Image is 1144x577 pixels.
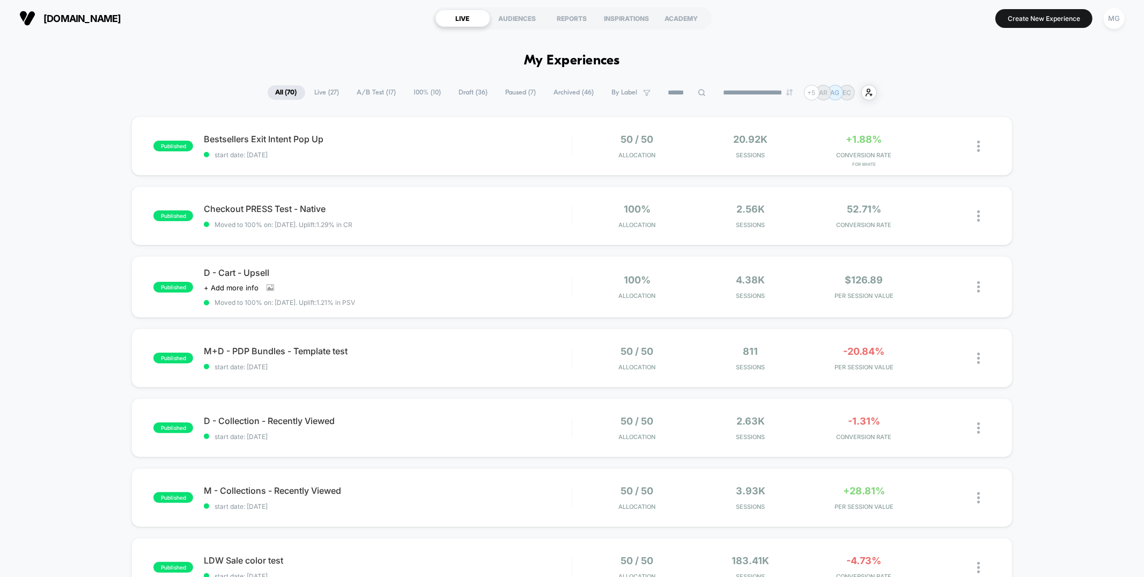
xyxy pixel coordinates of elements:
[619,363,656,371] span: Allocation
[621,555,654,566] span: 50 / 50
[204,485,571,496] span: M - Collections - Recently Viewed
[204,267,571,278] span: D - Cart - Upsell
[810,221,918,229] span: CONVERSION RATE
[995,9,1093,28] button: Create New Experience
[697,503,805,510] span: Sessions
[621,415,654,427] span: 50 / 50
[810,151,918,159] span: CONVERSION RATE
[619,433,656,441] span: Allocation
[846,134,882,145] span: +1.88%
[204,363,571,371] span: start date: [DATE]
[612,89,638,97] span: By Label
[153,282,193,293] span: published
[490,10,545,27] div: AUDIENCES
[451,85,496,100] span: Draft ( 36 )
[307,85,348,100] span: Live ( 27 )
[204,555,571,566] span: LDW Sale color test
[406,85,449,100] span: 100% ( 10 )
[736,415,765,427] span: 2.63k
[844,346,885,357] span: -20.84%
[810,433,918,441] span: CONVERSION RATE
[619,151,656,159] span: Allocation
[621,485,654,496] span: 50 / 50
[204,415,571,426] span: D - Collection - Recently Viewed
[845,274,883,286] span: $126.89
[697,151,805,159] span: Sessions
[847,555,882,566] span: -4.73%
[810,503,918,510] span: PER SESSION VALUE
[977,210,980,222] img: close
[734,134,768,145] span: 20.92k
[349,85,404,100] span: A/B Test ( 17 )
[743,346,758,357] span: 811
[810,292,918,300] span: PER SESSION VALUE
[977,562,980,573] img: close
[153,210,193,221] span: published
[843,89,851,97] p: EC
[268,85,305,100] span: All ( 70 )
[977,422,980,434] img: close
[654,10,709,27] div: ACADEMY
[831,89,840,97] p: AG
[804,85,820,100] div: + 5
[204,346,571,356] span: M+D - PDP Bundles - Template test
[153,141,193,151] span: published
[19,10,35,26] img: Visually logo
[153,422,193,433] span: published
[524,53,620,69] h1: My Experiences
[600,10,654,27] div: INSPIRATIONS
[977,281,980,293] img: close
[204,433,571,441] span: start date: [DATE]
[215,221,352,229] span: Moved to 100% on: [DATE] . Uplift: 1.29% in CR
[732,555,770,566] span: 183.41k
[847,203,881,215] span: 52.71%
[204,134,571,144] span: Bestsellers Exit Intent Pop Up
[819,89,828,97] p: AR
[545,10,600,27] div: REPORTS
[153,562,193,573] span: published
[153,353,193,363] span: published
[619,292,656,300] span: Allocation
[624,203,651,215] span: 100%
[848,415,880,427] span: -1.31%
[736,274,765,286] span: 4.38k
[786,89,793,96] img: end
[204,151,571,159] span: start date: [DATE]
[810,162,918,167] span: for White
[215,298,355,306] span: Moved to 100% on: [DATE] . Uplift: 1.21% in PSV
[621,346,654,357] span: 50 / 50
[810,363,918,371] span: PER SESSION VALUE
[204,283,259,292] span: + Add more info
[697,363,805,371] span: Sessions
[977,353,980,364] img: close
[619,221,656,229] span: Allocation
[153,492,193,503] span: published
[1101,8,1128,30] button: MG
[697,292,805,300] span: Sessions
[204,502,571,510] span: start date: [DATE]
[16,10,124,27] button: [DOMAIN_NAME]
[736,203,765,215] span: 2.56k
[621,134,654,145] span: 50 / 50
[977,492,980,503] img: close
[624,274,651,286] span: 100%
[977,141,980,152] img: close
[1104,8,1125,29] div: MG
[204,203,571,214] span: Checkout PRESS Test - Native
[43,13,121,24] span: [DOMAIN_NAME]
[736,485,765,496] span: 3.93k
[697,221,805,229] span: Sessions
[498,85,544,100] span: Paused ( 7 )
[436,10,490,27] div: LIVE
[843,485,885,496] span: +28.81%
[697,433,805,441] span: Sessions
[546,85,602,100] span: Archived ( 46 )
[619,503,656,510] span: Allocation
